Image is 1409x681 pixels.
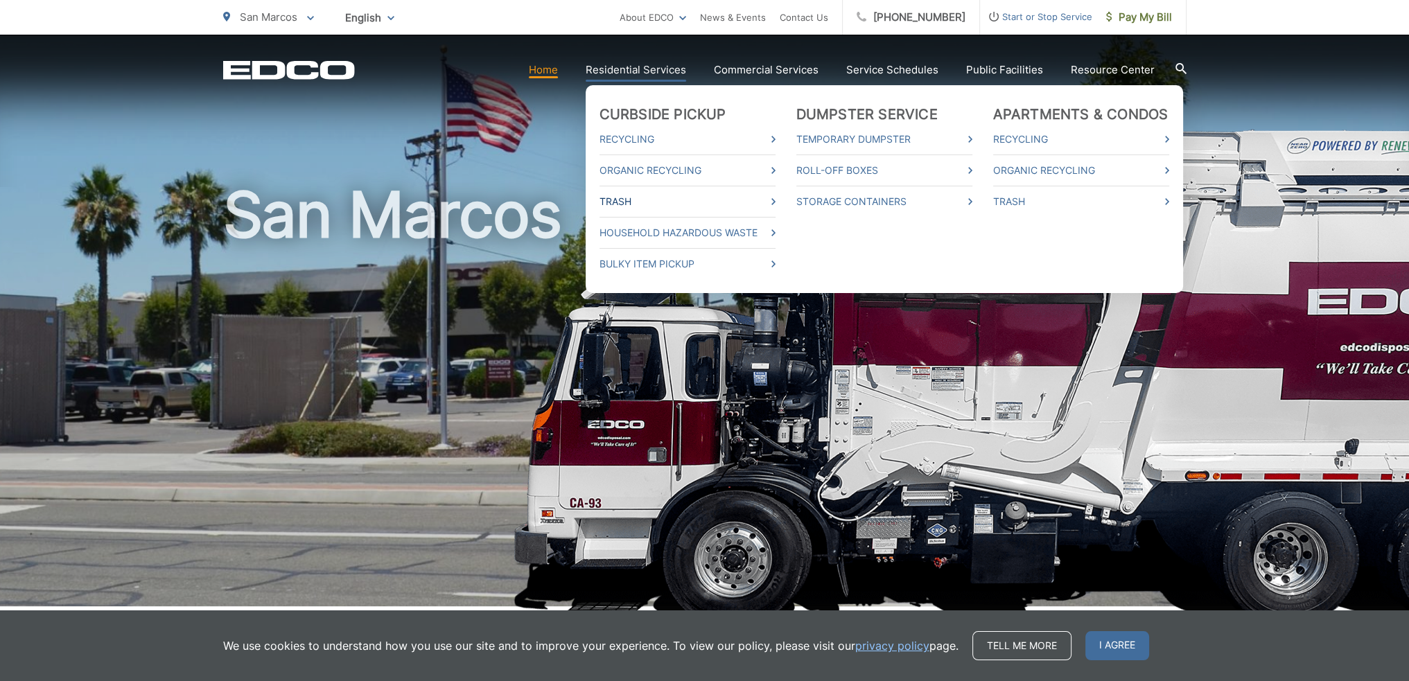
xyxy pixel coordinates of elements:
[1071,62,1155,78] a: Resource Center
[600,256,776,272] a: Bulky Item Pickup
[335,6,405,30] span: English
[586,62,686,78] a: Residential Services
[796,193,972,210] a: Storage Containers
[700,9,766,26] a: News & Events
[223,60,355,80] a: EDCD logo. Return to the homepage.
[223,180,1187,619] h1: San Marcos
[796,106,938,123] a: Dumpster Service
[240,10,297,24] span: San Marcos
[993,131,1169,148] a: Recycling
[1106,9,1172,26] span: Pay My Bill
[600,224,776,241] a: Household Hazardous Waste
[796,131,972,148] a: Temporary Dumpster
[600,106,726,123] a: Curbside Pickup
[993,106,1169,123] a: Apartments & Condos
[714,62,819,78] a: Commercial Services
[846,62,938,78] a: Service Schedules
[796,162,972,179] a: Roll-Off Boxes
[1085,631,1149,660] span: I agree
[966,62,1043,78] a: Public Facilities
[600,131,776,148] a: Recycling
[529,62,558,78] a: Home
[972,631,1071,660] a: Tell me more
[780,9,828,26] a: Contact Us
[223,637,959,654] p: We use cookies to understand how you use our site and to improve your experience. To view our pol...
[600,162,776,179] a: Organic Recycling
[600,193,776,210] a: Trash
[993,193,1169,210] a: Trash
[993,162,1169,179] a: Organic Recycling
[620,9,686,26] a: About EDCO
[855,637,929,654] a: privacy policy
